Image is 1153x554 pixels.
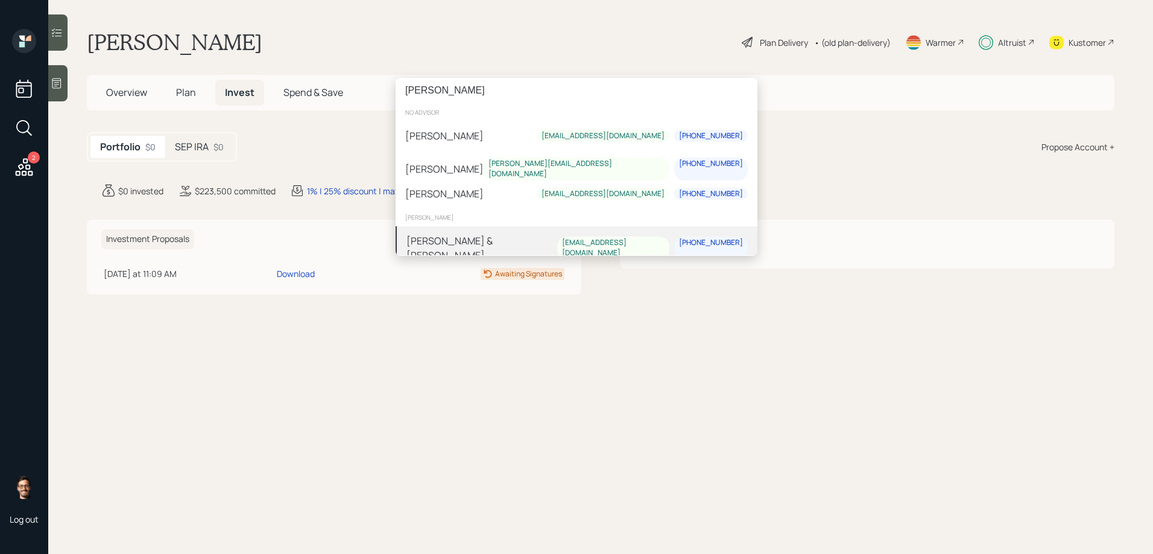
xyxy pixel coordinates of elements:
div: [PERSON_NAME][EMAIL_ADDRESS][DOMAIN_NAME] [488,159,665,179]
div: [PHONE_NUMBER] [679,159,743,169]
div: [PERSON_NAME] [396,208,757,226]
div: [PERSON_NAME] [405,161,484,176]
div: [PHONE_NUMBER] [679,130,743,141]
div: [EMAIL_ADDRESS][DOMAIN_NAME] [562,238,665,258]
div: [PERSON_NAME] [405,129,484,143]
input: Type a command or search… [396,78,757,103]
div: [PERSON_NAME] [405,186,484,201]
div: [PHONE_NUMBER] [679,238,743,248]
div: [PERSON_NAME] & [PERSON_NAME] [406,234,557,263]
div: no advisor [396,103,757,121]
div: [PHONE_NUMBER] [679,188,743,199]
div: [EMAIL_ADDRESS][DOMAIN_NAME] [542,130,665,141]
div: [EMAIL_ADDRESS][DOMAIN_NAME] [542,188,665,199]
